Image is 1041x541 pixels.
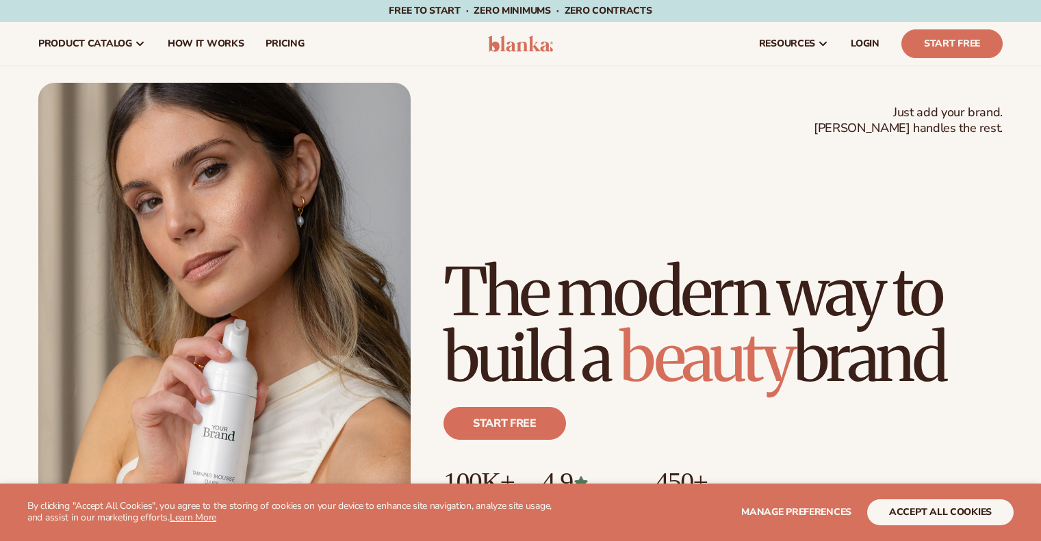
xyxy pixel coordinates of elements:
[851,38,879,49] span: LOGIN
[814,105,1003,137] span: Just add your brand. [PERSON_NAME] handles the rest.
[255,22,315,66] a: pricing
[759,38,815,49] span: resources
[27,22,157,66] a: product catalog
[444,259,1003,391] h1: The modern way to build a brand
[266,38,304,49] span: pricing
[655,467,758,497] p: 450+
[619,317,793,399] span: beauty
[389,4,652,17] span: Free to start · ZERO minimums · ZERO contracts
[38,38,132,49] span: product catalog
[840,22,890,66] a: LOGIN
[488,36,553,52] img: logo
[867,499,1014,525] button: accept all cookies
[444,467,514,497] p: 100K+
[27,501,567,524] p: By clicking "Accept All Cookies", you agree to the storing of cookies on your device to enhance s...
[157,22,255,66] a: How It Works
[741,499,851,525] button: Manage preferences
[170,511,216,524] a: Learn More
[748,22,840,66] a: resources
[541,467,628,497] p: 4.9
[444,407,566,440] a: Start free
[901,29,1003,58] a: Start Free
[741,505,851,518] span: Manage preferences
[168,38,244,49] span: How It Works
